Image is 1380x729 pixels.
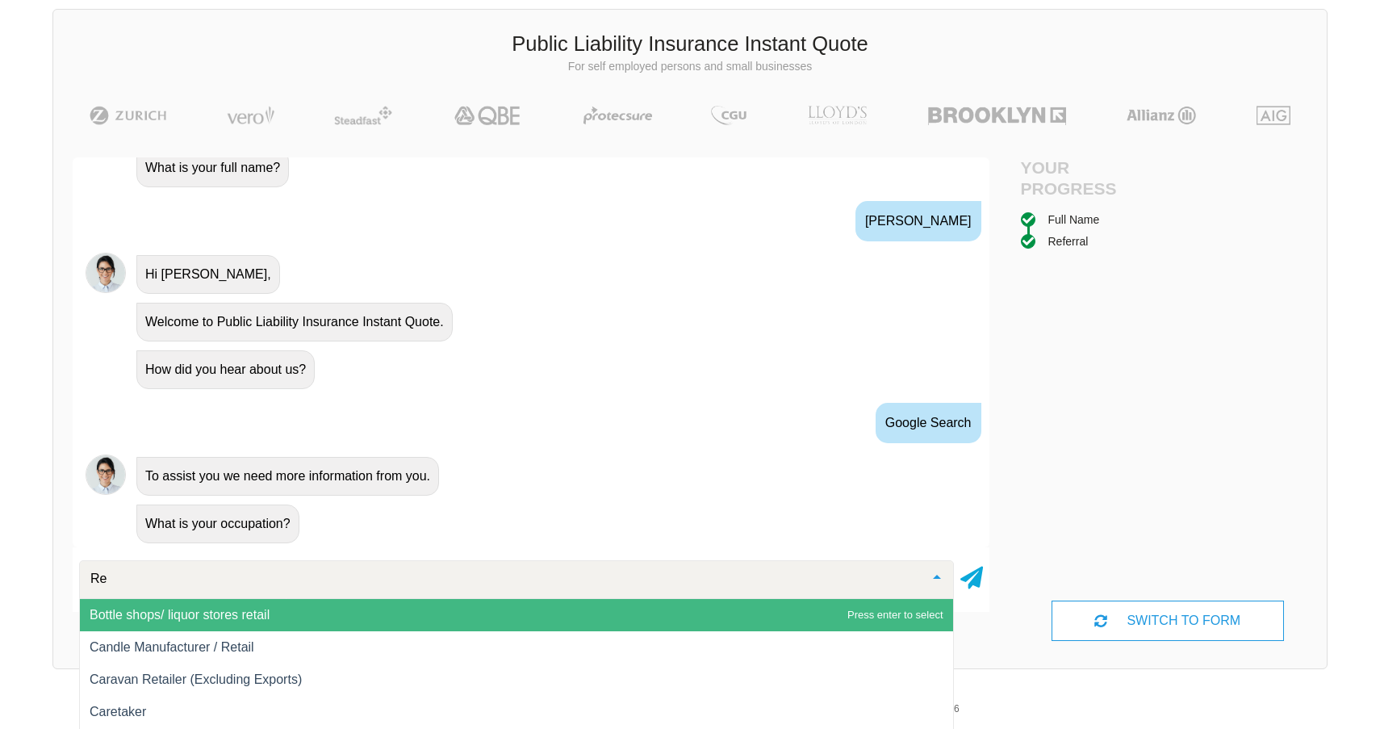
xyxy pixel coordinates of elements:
[1250,106,1298,125] img: AIG | Public Liability Insurance
[136,457,439,496] div: To assist you we need more information from you.
[1048,211,1100,228] div: Full Name
[90,705,146,719] span: Caretaker
[1021,157,1168,198] h4: Your Progress
[90,672,302,686] span: Caravan Retailer (Excluding Exports)
[1052,601,1284,641] div: SWITCH TO FORM
[799,106,876,125] img: LLOYD's | Public Liability Insurance
[577,106,659,125] img: Protecsure | Public Liability Insurance
[136,505,299,543] div: What is your occupation?
[82,106,174,125] img: Zurich | Public Liability Insurance
[1119,106,1204,125] img: Allianz | Public Liability Insurance
[90,608,270,622] span: Bottle shops/ liquor stores retail
[65,59,1315,75] p: For self employed persons and small businesses
[922,106,1073,125] img: Brooklyn | Public Liability Insurance
[876,403,981,443] div: Google Search
[705,106,753,125] img: CGU | Public Liability Insurance
[328,106,399,125] img: Steadfast | Public Liability Insurance
[86,253,126,293] img: Chatbot | PLI
[136,303,453,341] div: Welcome to Public Liability Insurance Instant Quote.
[90,640,254,654] span: Candle Manufacturer / Retail
[1048,233,1089,250] div: Referral
[136,350,315,389] div: How did you hear about us?
[855,201,981,241] div: [PERSON_NAME]
[136,255,280,294] div: Hi [PERSON_NAME],
[86,455,126,495] img: Chatbot | PLI
[65,30,1315,59] h3: Public Liability Insurance Instant Quote
[445,106,532,125] img: QBE | Public Liability Insurance
[220,106,282,125] img: Vero | Public Liability Insurance
[136,149,289,187] div: What is your full name?
[86,571,921,587] input: Search or select your occupation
